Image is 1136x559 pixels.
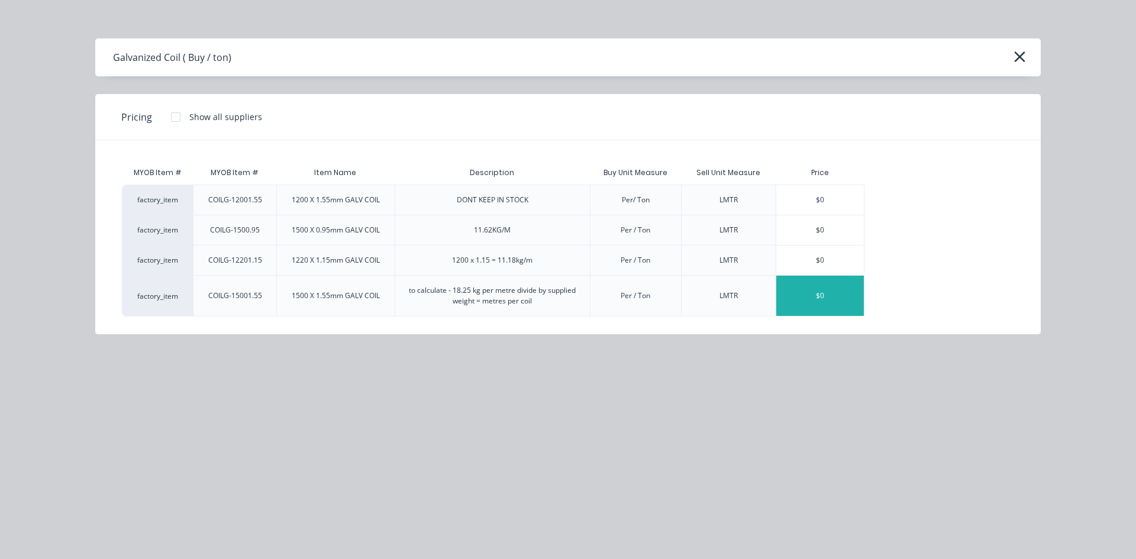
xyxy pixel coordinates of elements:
[122,215,193,245] div: factory_item
[719,255,738,266] div: LMTR
[208,195,262,205] div: COILG-12001.55
[719,290,738,301] div: LMTR
[189,111,262,123] div: Show all suppliers
[719,225,738,235] div: LMTR
[201,158,268,188] div: MYOB Item #
[210,225,260,235] div: COILG-1500.95
[208,290,262,301] div: COILG-15001.55
[122,275,193,316] div: factory_item
[305,158,366,188] div: Item Name
[776,215,864,245] div: $0
[719,195,738,205] div: LMTR
[474,225,511,235] div: 11.62KG/M
[452,255,532,266] div: 1200 x 1.15 = 11.18kg/m
[621,255,650,266] div: Per / Ton
[687,158,770,188] div: Sell Unit Measure
[594,158,677,188] div: Buy Unit Measure
[292,195,380,205] div: 1200 X 1.55mm GALV COIL
[457,195,528,205] div: DONT KEEP IN STOCK
[776,245,864,275] div: $0
[405,285,580,306] div: to calculate - 18.25 kg per metre divide by supplied weight = metres per coil
[621,225,650,235] div: Per / Ton
[776,276,864,316] div: $0
[292,255,380,266] div: 1220 X 1.15mm GALV COIL
[122,245,193,275] div: factory_item
[776,161,864,185] div: Price
[292,290,380,301] div: 1500 X 1.55mm GALV COIL
[622,195,650,205] div: Per/ Ton
[122,185,193,215] div: factory_item
[460,158,524,188] div: Description
[122,161,193,185] div: MYOB Item #
[121,110,152,124] span: Pricing
[113,50,231,64] div: Galvanized Coil ( Buy / ton)
[621,290,650,301] div: Per / Ton
[292,225,380,235] div: 1500 X 0.95mm GALV COIL
[776,185,864,215] div: $0
[208,255,262,266] div: COILG-12201.15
